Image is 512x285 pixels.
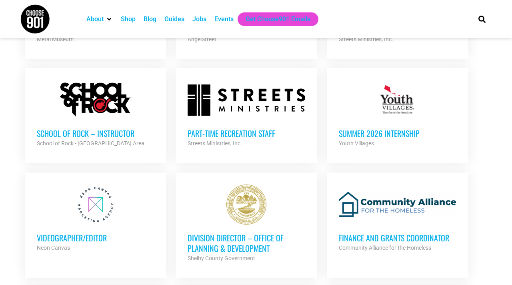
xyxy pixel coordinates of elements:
a: Guides [164,14,184,24]
strong: Youth Villages [339,140,374,147]
a: Events [214,14,234,24]
a: Finance and Grants Coordinator Community Alliance for the Homeless [327,173,468,265]
a: Get Choose901 Emails [246,14,310,24]
h3: Part-time Recreation Staff [188,128,305,138]
a: Blog [144,14,156,24]
strong: Streets Ministries, Inc. [339,36,393,42]
strong: School of Rock - [GEOGRAPHIC_DATA] Area [37,140,144,147]
strong: Streets Ministries, Inc. [188,140,242,147]
a: About [86,14,104,24]
nav: Main nav [82,12,465,26]
a: Shop [121,14,136,24]
a: Division Director – Office of Planning & Development Shelby County Government [176,173,317,275]
a: Videographer/Editor Neon Canvas [25,173,166,265]
strong: Neon Canvas [37,245,70,251]
strong: Community Alliance for the Homeless [339,245,431,251]
div: Search [476,12,489,26]
strong: Shelby County Government [188,255,255,261]
h3: Division Director – Office of Planning & Development [188,233,305,253]
a: School of Rock – Instructor School of Rock - [GEOGRAPHIC_DATA] Area [25,68,166,160]
h3: Finance and Grants Coordinator [339,233,456,243]
h3: Videographer/Editor [37,233,154,243]
strong: Metal Museum [37,36,74,42]
div: About [82,12,117,26]
a: Summer 2026 Internship Youth Villages [327,68,468,160]
a: Part-time Recreation Staff Streets Ministries, Inc. [176,68,317,160]
h3: Summer 2026 Internship [339,128,456,138]
h3: School of Rock – Instructor [37,128,154,138]
a: Jobs [192,14,206,24]
strong: AngelStreet [188,36,216,42]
